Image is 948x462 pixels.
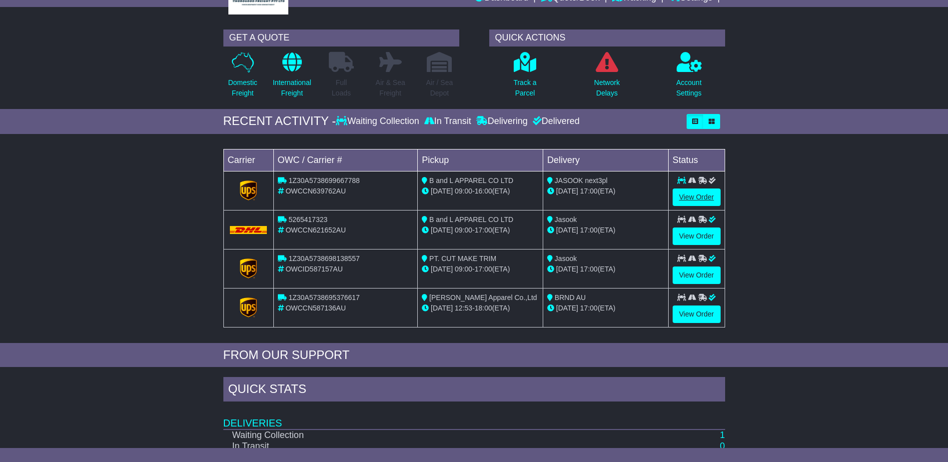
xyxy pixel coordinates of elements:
span: 1Z30A5738695376617 [288,293,359,301]
span: 5265417323 [288,215,327,223]
span: [DATE] [556,265,578,273]
a: View Order [673,305,721,323]
span: OWCCN639762AU [285,187,346,195]
span: Jasook [555,254,577,262]
span: B and L APPAREL CO LTD [429,176,513,184]
span: 09:00 [455,265,472,273]
span: 17:00 [475,226,492,234]
span: [DATE] [431,187,453,195]
p: Air / Sea Depot [426,77,453,98]
p: Account Settings [676,77,702,98]
a: NetworkDelays [594,51,620,104]
span: 17:00 [580,304,598,312]
td: Carrier [223,149,273,171]
p: International Freight [273,77,311,98]
img: GetCarrierServiceLogo [240,297,257,317]
a: InternationalFreight [272,51,312,104]
a: View Order [673,188,721,206]
p: Network Delays [594,77,620,98]
span: [PERSON_NAME] Apparel Co.,Ltd [429,293,537,301]
div: - (ETA) [422,303,539,313]
td: Waiting Collection [223,429,632,441]
span: [DATE] [556,187,578,195]
a: AccountSettings [676,51,702,104]
span: [DATE] [431,226,453,234]
div: Delivering [474,116,530,127]
span: OWCID587157AU [285,265,342,273]
span: OWCCN587136AU [285,304,346,312]
a: DomesticFreight [227,51,257,104]
td: Delivery [543,149,668,171]
span: 18:00 [475,304,492,312]
div: (ETA) [547,186,664,196]
div: Delivered [530,116,580,127]
a: Track aParcel [513,51,537,104]
span: 16:00 [475,187,492,195]
img: DHL.png [230,226,267,234]
div: (ETA) [547,303,664,313]
div: - (ETA) [422,225,539,235]
div: (ETA) [547,225,664,235]
td: Deliveries [223,404,725,429]
span: 17:00 [475,265,492,273]
a: 1 [720,430,725,440]
span: 12:53 [455,304,472,312]
span: 1Z30A5738698138557 [288,254,359,262]
td: OWC / Carrier # [273,149,418,171]
div: - (ETA) [422,264,539,274]
div: RECENT ACTIVITY - [223,114,336,128]
div: GET A QUOTE [223,29,459,46]
div: - (ETA) [422,186,539,196]
div: FROM OUR SUPPORT [223,348,725,362]
p: Full Loads [329,77,354,98]
span: 17:00 [580,226,598,234]
span: JASOOK next3pl [555,176,608,184]
a: 0 [720,441,725,451]
a: View Order [673,227,721,245]
span: 17:00 [580,265,598,273]
span: [DATE] [431,265,453,273]
span: 09:00 [455,187,472,195]
span: 17:00 [580,187,598,195]
div: In Transit [422,116,474,127]
span: 09:00 [455,226,472,234]
div: (ETA) [547,264,664,274]
span: OWCCN621652AU [285,226,346,234]
p: Track a Parcel [513,77,536,98]
div: QUICK ACTIONS [489,29,725,46]
td: Pickup [418,149,543,171]
p: Domestic Freight [228,77,257,98]
span: [DATE] [556,226,578,234]
div: Waiting Collection [336,116,421,127]
td: In Transit [223,441,632,452]
p: Air & Sea Freight [376,77,405,98]
span: Jasook [555,215,577,223]
span: PT. CUT MAKE TRIM [429,254,496,262]
img: GetCarrierServiceLogo [240,258,257,278]
span: BRND AU [555,293,586,301]
a: View Order [673,266,721,284]
img: GetCarrierServiceLogo [240,180,257,200]
div: Quick Stats [223,377,725,404]
td: Status [668,149,725,171]
span: B and L APPAREL CO LTD [429,215,513,223]
span: [DATE] [431,304,453,312]
span: 1Z30A5738699667788 [288,176,359,184]
span: [DATE] [556,304,578,312]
